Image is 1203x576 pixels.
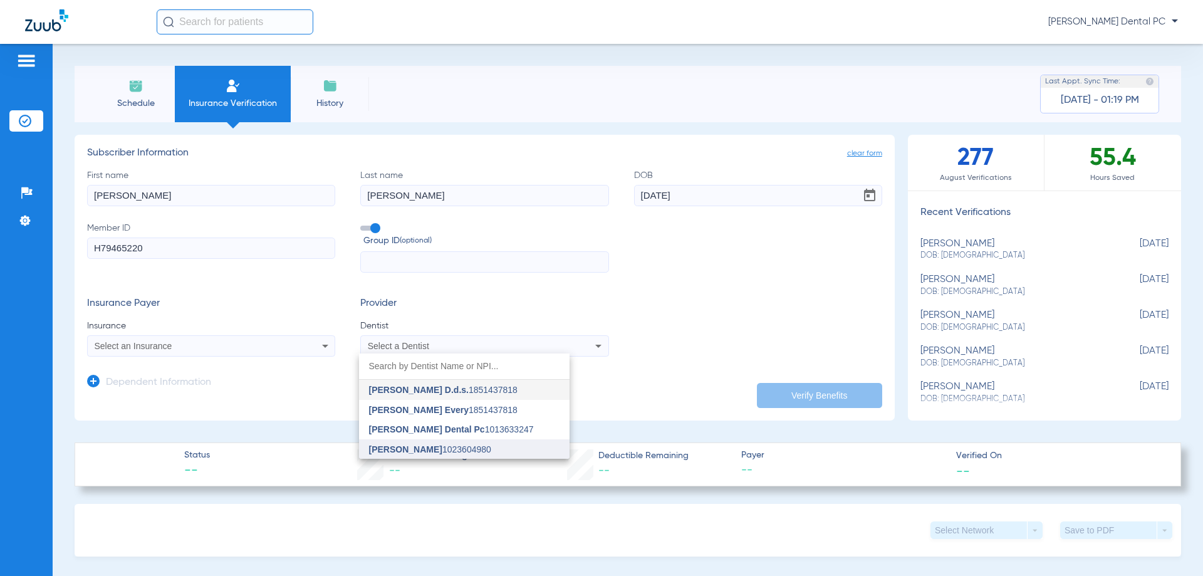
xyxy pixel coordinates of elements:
[359,353,570,379] input: dropdown search
[1140,516,1203,576] iframe: Chat Widget
[369,385,518,394] span: 1851437818
[369,406,518,414] span: 1851437818
[369,424,485,434] span: [PERSON_NAME] Dental Pc
[369,445,491,454] span: 1023604980
[369,405,469,415] span: [PERSON_NAME] Every
[369,425,534,434] span: 1013633247
[369,444,442,454] span: [PERSON_NAME]
[369,385,469,395] span: [PERSON_NAME] D.d.s.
